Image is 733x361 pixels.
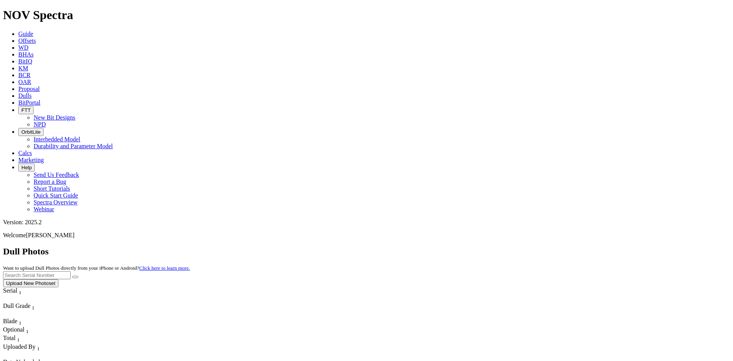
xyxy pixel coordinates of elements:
[3,318,17,324] span: Blade
[18,65,28,71] a: KM
[3,343,36,350] span: Uploaded By
[21,165,32,170] span: Help
[18,37,36,44] a: Offsets
[34,172,79,178] a: Send Us Feedback
[21,129,40,135] span: OrbitLite
[34,136,80,142] a: Interbedded Model
[3,246,730,257] h2: Dull Photos
[3,8,730,22] h1: NOV Spectra
[17,335,20,341] span: Sort None
[18,31,33,37] a: Guide
[3,335,16,341] span: Total
[3,326,24,333] span: Optional
[26,329,29,334] sub: 1
[18,157,44,163] a: Marketing
[3,279,58,287] button: Upload New Photoset
[19,290,21,295] sub: 1
[3,352,75,359] div: Column Menu
[18,44,29,51] a: WD
[3,303,57,318] div: Sort None
[3,343,75,352] div: Uploaded By Sort None
[3,287,17,294] span: Serial
[34,121,46,128] a: NPD
[34,199,77,206] a: Spectra Overview
[34,143,113,149] a: Durability and Parameter Model
[3,265,190,271] small: Want to upload Dull Photos directly from your iPhone or Android?
[3,343,75,359] div: Sort None
[37,343,40,350] span: Sort None
[18,164,35,172] button: Help
[34,114,75,121] a: New Bit Designs
[139,265,190,271] a: Click here to learn more.
[18,150,32,156] a: Calcs
[18,79,31,85] a: OAR
[3,318,30,326] div: Sort None
[3,219,730,226] div: Version: 2025.2
[3,326,30,335] div: Sort None
[26,326,29,333] span: Sort None
[18,72,31,78] a: BCR
[3,271,71,279] input: Search Serial Number
[3,287,36,296] div: Serial Sort None
[34,178,66,185] a: Report a Bug
[3,303,31,309] span: Dull Grade
[21,107,31,113] span: FTT
[3,303,57,311] div: Dull Grade Sort None
[19,318,21,324] span: Sort None
[18,58,32,65] a: BitIQ
[3,335,30,343] div: Total Sort None
[18,51,34,58] a: BHAs
[34,185,70,192] a: Short Tutorials
[3,232,730,239] p: Welcome
[37,346,40,351] sub: 1
[3,311,57,318] div: Column Menu
[32,303,35,309] span: Sort None
[34,192,78,199] a: Quick Start Guide
[18,128,44,136] button: OrbitLite
[3,318,30,326] div: Blade Sort None
[18,86,40,92] a: Proposal
[3,335,30,343] div: Sort None
[18,92,32,99] a: Dulls
[18,99,40,106] a: BitPortal
[17,337,20,343] sub: 1
[3,296,36,303] div: Column Menu
[3,287,36,303] div: Sort None
[32,305,35,311] sub: 1
[18,106,34,114] button: FTT
[26,232,74,238] span: [PERSON_NAME]
[19,320,21,326] sub: 1
[19,287,21,294] span: Sort None
[3,326,30,335] div: Optional Sort None
[34,206,54,212] a: Webinar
